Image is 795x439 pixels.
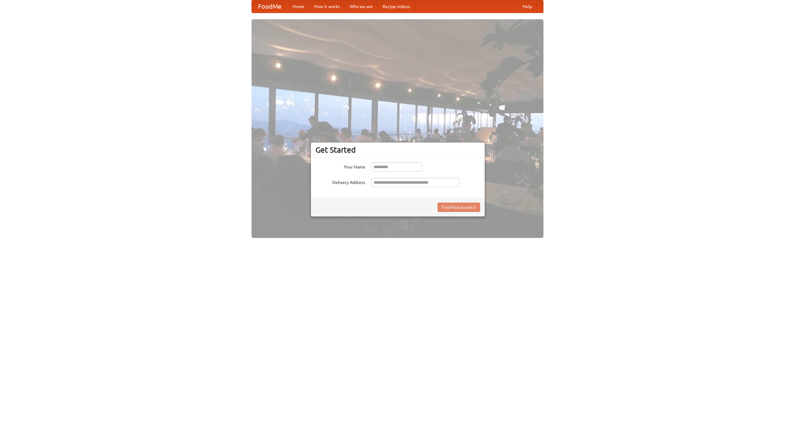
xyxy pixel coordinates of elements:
a: Home [288,0,309,13]
a: FoodMe [252,0,288,13]
button: Find Restaurants! [438,203,480,212]
a: Help [518,0,537,13]
a: Recipe videos [378,0,415,13]
label: Your Name [316,162,365,170]
a: Who we are [345,0,378,13]
a: How it works [309,0,345,13]
label: Delivery Address [316,178,365,186]
h3: Get Started [316,145,480,155]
